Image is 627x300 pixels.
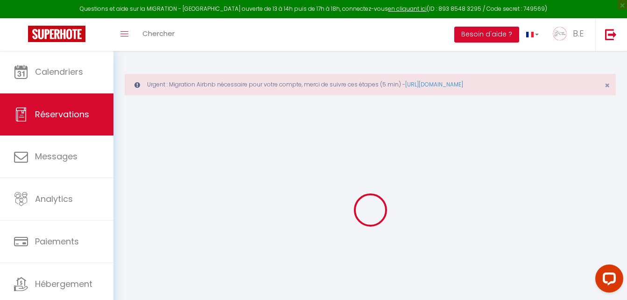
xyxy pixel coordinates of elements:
[546,18,595,51] a: ... B.E
[605,29,617,40] img: logout
[142,29,175,38] span: Chercher
[35,108,89,120] span: Réservations
[35,278,92,290] span: Hébergement
[388,5,427,13] a: en cliquant ici
[553,27,567,41] img: ...
[35,66,83,78] span: Calendriers
[135,18,182,51] a: Chercher
[35,150,77,162] span: Messages
[125,74,616,95] div: Urgent : Migration Airbnb nécessaire pour votre compte, merci de suivre ces étapes (5 min) -
[405,80,463,88] a: [URL][DOMAIN_NAME]
[35,236,79,247] span: Paiements
[573,28,584,39] span: B.E
[588,261,627,300] iframe: LiveChat chat widget
[454,27,519,43] button: Besoin d'aide ?
[28,26,85,42] img: Super Booking
[605,79,610,91] span: ×
[35,193,73,205] span: Analytics
[605,81,610,90] button: Close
